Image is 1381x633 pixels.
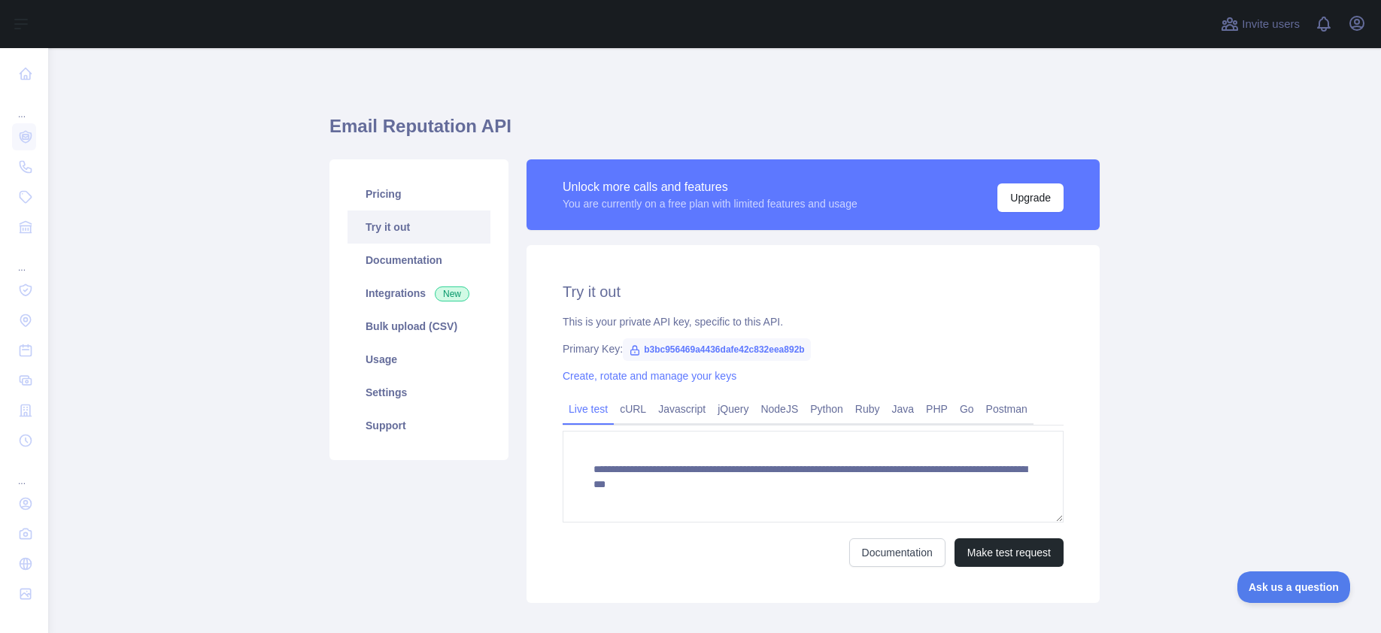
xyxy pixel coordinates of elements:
a: Pricing [348,177,490,210]
h2: Try it out [563,281,1064,302]
a: NodeJS [754,397,804,421]
a: cURL [614,397,652,421]
a: Javascript [652,397,712,421]
span: Invite users [1242,16,1300,33]
a: PHP [920,397,954,421]
div: ... [12,244,36,274]
a: Ruby [849,397,886,421]
span: New [435,286,469,301]
div: ... [12,90,36,120]
div: ... [12,457,36,487]
a: Try it out [348,210,490,244]
button: Invite users [1218,12,1303,36]
a: Live test [563,397,614,421]
a: Create, rotate and manage your keys [563,370,736,382]
a: Documentation [849,538,945,567]
a: Support [348,409,490,442]
a: Settings [348,376,490,409]
a: Java [886,397,921,421]
span: b3bc956469a4436dafe42c832eea892b [623,338,811,361]
h1: Email Reputation API [329,114,1100,150]
a: Python [804,397,849,421]
div: Primary Key: [563,341,1064,356]
a: jQuery [712,397,754,421]
div: This is your private API key, specific to this API. [563,314,1064,329]
iframe: Toggle Customer Support [1237,571,1351,603]
a: Usage [348,343,490,376]
div: Unlock more calls and features [563,178,857,196]
button: Upgrade [997,183,1064,212]
a: Bulk upload (CSV) [348,310,490,343]
button: Make test request [955,538,1064,567]
a: Postman [980,397,1033,421]
a: Documentation [348,244,490,277]
a: Integrations New [348,277,490,310]
a: Go [954,397,980,421]
div: You are currently on a free plan with limited features and usage [563,196,857,211]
